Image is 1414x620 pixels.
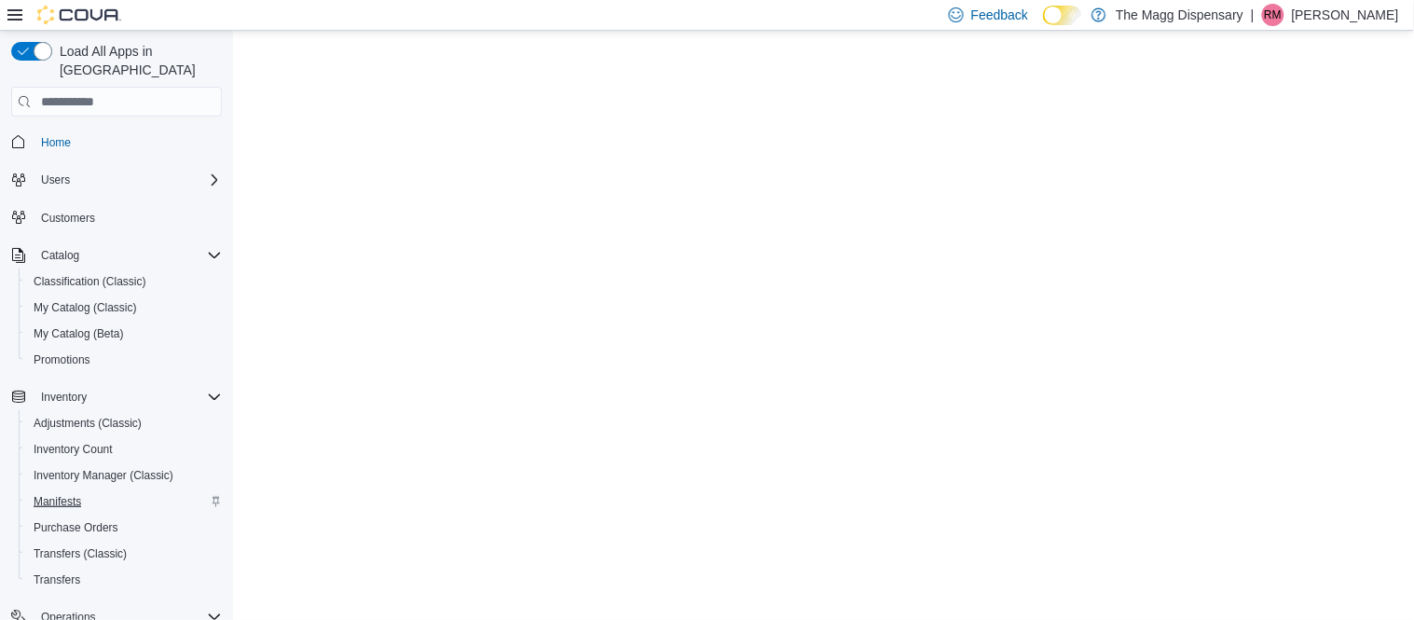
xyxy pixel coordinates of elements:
[26,517,222,539] span: Purchase Orders
[34,468,173,483] span: Inventory Manager (Classic)
[34,300,137,315] span: My Catalog (Classic)
[1043,25,1044,26] span: Dark Mode
[26,543,222,565] span: Transfers (Classic)
[4,384,229,410] button: Inventory
[26,490,222,513] span: Manifests
[19,541,229,567] button: Transfers (Classic)
[34,442,113,457] span: Inventory Count
[41,248,79,263] span: Catalog
[1265,4,1283,26] span: RM
[26,438,120,461] a: Inventory Count
[52,42,222,79] span: Load All Apps in [GEOGRAPHIC_DATA]
[19,515,229,541] button: Purchase Orders
[26,296,144,319] a: My Catalog (Classic)
[26,490,89,513] a: Manifests
[34,494,81,509] span: Manifests
[19,269,229,295] button: Classification (Classic)
[26,349,98,371] a: Promotions
[19,321,229,347] button: My Catalog (Beta)
[34,244,222,267] span: Catalog
[26,438,222,461] span: Inventory Count
[34,546,127,561] span: Transfers (Classic)
[4,204,229,231] button: Customers
[19,462,229,489] button: Inventory Manager (Classic)
[34,386,94,408] button: Inventory
[19,347,229,373] button: Promotions
[34,244,87,267] button: Catalog
[34,169,222,191] span: Users
[41,390,87,405] span: Inventory
[1043,6,1082,25] input: Dark Mode
[1292,4,1399,26] p: [PERSON_NAME]
[19,295,229,321] button: My Catalog (Classic)
[34,274,146,289] span: Classification (Classic)
[34,520,118,535] span: Purchase Orders
[34,416,142,431] span: Adjustments (Classic)
[26,270,222,293] span: Classification (Classic)
[1262,4,1284,26] div: Rebecca Mays
[34,352,90,367] span: Promotions
[41,135,71,150] span: Home
[1251,4,1255,26] p: |
[41,172,70,187] span: Users
[34,206,222,229] span: Customers
[26,517,126,539] a: Purchase Orders
[26,464,181,487] a: Inventory Manager (Classic)
[19,489,229,515] button: Manifests
[26,569,88,591] a: Transfers
[19,410,229,436] button: Adjustments (Classic)
[26,270,154,293] a: Classification (Classic)
[34,386,222,408] span: Inventory
[19,436,229,462] button: Inventory Count
[34,130,222,153] span: Home
[4,128,229,155] button: Home
[26,412,222,434] span: Adjustments (Classic)
[19,567,229,593] button: Transfers
[4,167,229,193] button: Users
[971,6,1028,24] span: Feedback
[41,211,95,226] span: Customers
[26,412,149,434] a: Adjustments (Classic)
[26,464,222,487] span: Inventory Manager (Classic)
[34,207,103,229] a: Customers
[4,242,229,269] button: Catalog
[26,323,131,345] a: My Catalog (Beta)
[34,131,78,154] a: Home
[37,6,121,24] img: Cova
[26,349,222,371] span: Promotions
[34,326,124,341] span: My Catalog (Beta)
[26,323,222,345] span: My Catalog (Beta)
[26,296,222,319] span: My Catalog (Classic)
[34,572,80,587] span: Transfers
[1116,4,1243,26] p: The Magg Dispensary
[26,569,222,591] span: Transfers
[34,169,77,191] button: Users
[26,543,134,565] a: Transfers (Classic)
